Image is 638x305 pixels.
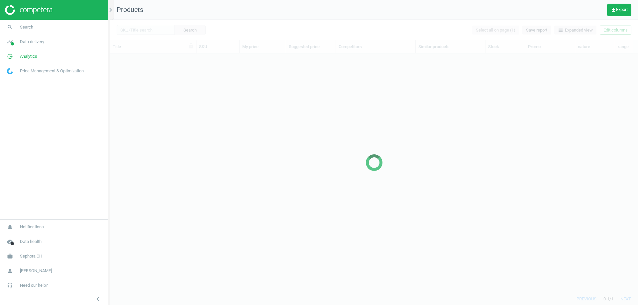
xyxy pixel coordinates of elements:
i: person [4,265,16,277]
span: Notifications [20,224,44,230]
i: chevron_right [107,6,115,14]
span: Analytics [20,53,37,59]
i: chevron_left [94,295,102,303]
i: headset_mic [4,279,16,292]
img: ajHJNr6hYgQAAAAASUVORK5CYII= [5,5,52,15]
i: timeline [4,36,16,48]
span: Sephora CH [20,253,42,259]
img: wGWNvw8QSZomAAAAABJRU5ErkJggg== [7,68,13,74]
span: [PERSON_NAME] [20,268,52,274]
i: notifications [4,221,16,233]
i: search [4,21,16,34]
i: get_app [611,7,616,13]
i: pie_chart_outlined [4,50,16,63]
span: Need our help? [20,282,48,288]
button: get_appExport [607,4,631,16]
i: work [4,250,16,263]
span: Export [611,7,628,13]
span: Products [117,6,143,14]
button: chevron_left [89,295,106,303]
span: Price Management & Optimization [20,68,84,74]
span: Data health [20,239,42,245]
span: Data delivery [20,39,44,45]
span: Search [20,24,33,30]
i: cloud_done [4,235,16,248]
